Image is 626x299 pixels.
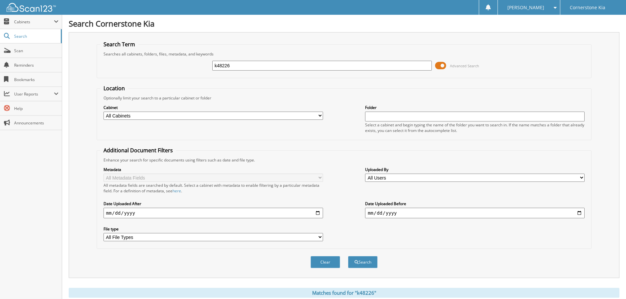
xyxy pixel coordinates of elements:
[365,122,585,133] div: Select a cabinet and begin typing the name of the folder you want to search in. If the name match...
[14,91,54,97] span: User Reports
[365,208,585,218] input: end
[348,256,378,268] button: Search
[69,18,619,29] h1: Search Cornerstone Kia
[100,85,128,92] legend: Location
[507,6,544,10] span: [PERSON_NAME]
[14,120,58,126] span: Announcements
[365,167,585,172] label: Uploaded By
[365,105,585,110] label: Folder
[104,105,323,110] label: Cabinet
[104,208,323,218] input: start
[570,6,605,10] span: Cornerstone Kia
[365,201,585,206] label: Date Uploaded Before
[100,51,588,57] div: Searches all cabinets, folders, files, metadata, and keywords
[14,19,54,25] span: Cabinets
[7,3,56,12] img: scan123-logo-white.svg
[104,182,323,194] div: All metadata fields are searched by default. Select a cabinet with metadata to enable filtering b...
[173,188,181,194] a: here
[104,201,323,206] label: Date Uploaded After
[14,77,58,82] span: Bookmarks
[100,147,176,154] legend: Additional Document Filters
[104,167,323,172] label: Metadata
[311,256,340,268] button: Clear
[14,62,58,68] span: Reminders
[100,95,588,101] div: Optionally limit your search to a particular cabinet or folder
[104,226,323,232] label: File type
[14,33,58,39] span: Search
[69,288,619,298] div: Matches found for "k48226"
[450,63,479,68] span: Advanced Search
[100,41,138,48] legend: Search Term
[14,48,58,53] span: Scan
[100,157,588,163] div: Enhance your search for specific documents using filters such as date and file type.
[14,106,58,111] span: Help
